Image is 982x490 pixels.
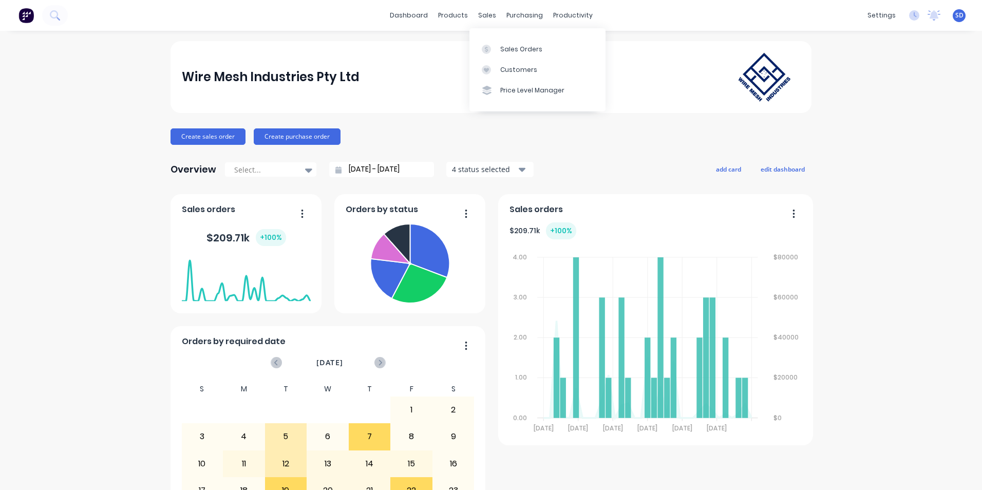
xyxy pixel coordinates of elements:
[181,382,223,397] div: S
[513,253,527,261] tspan: 4.00
[469,80,606,101] a: Price Level Manager
[501,8,548,23] div: purchasing
[182,451,223,477] div: 10
[349,382,391,397] div: T
[266,451,307,477] div: 12
[469,60,606,80] a: Customers
[513,413,527,422] tspan: 0.00
[182,67,360,87] div: Wire Mesh Industries Pty Ltd
[433,397,474,423] div: 2
[774,333,799,342] tspan: $40000
[432,382,475,397] div: S
[307,424,348,449] div: 6
[182,424,223,449] div: 3
[473,8,501,23] div: sales
[452,164,517,175] div: 4 status selected
[390,382,432,397] div: F
[728,43,800,111] img: Wire Mesh Industries Pty Ltd
[774,373,798,382] tspan: $20000
[446,162,534,177] button: 4 status selected
[223,451,265,477] div: 11
[171,159,216,180] div: Overview
[254,128,341,145] button: Create purchase order
[568,424,588,432] tspan: [DATE]
[637,424,657,432] tspan: [DATE]
[307,382,349,397] div: W
[548,8,598,23] div: productivity
[546,222,576,239] div: + 100 %
[514,293,527,301] tspan: 3.00
[346,203,418,216] span: Orders by status
[754,162,811,176] button: edit dashboard
[265,382,307,397] div: T
[774,293,799,301] tspan: $60000
[391,424,432,449] div: 8
[515,373,527,382] tspan: 1.00
[862,8,901,23] div: settings
[500,86,564,95] div: Price Level Manager
[307,451,348,477] div: 13
[391,397,432,423] div: 1
[182,203,235,216] span: Sales orders
[500,65,537,74] div: Customers
[206,229,286,246] div: $ 209.71k
[469,39,606,59] a: Sales Orders
[171,128,245,145] button: Create sales order
[500,45,542,54] div: Sales Orders
[672,424,692,432] tspan: [DATE]
[316,357,343,368] span: [DATE]
[391,451,432,477] div: 15
[774,413,782,422] tspan: $0
[433,424,474,449] div: 9
[603,424,623,432] tspan: [DATE]
[709,162,748,176] button: add card
[707,424,727,432] tspan: [DATE]
[266,424,307,449] div: 5
[223,424,265,449] div: 4
[256,229,286,246] div: + 100 %
[433,8,473,23] div: products
[509,222,576,239] div: $ 209.71k
[533,424,553,432] tspan: [DATE]
[18,8,34,23] img: Factory
[349,424,390,449] div: 7
[349,451,390,477] div: 14
[774,253,799,261] tspan: $80000
[433,451,474,477] div: 16
[514,333,527,342] tspan: 2.00
[223,382,265,397] div: M
[955,11,964,20] span: SD
[509,203,563,216] span: Sales orders
[385,8,433,23] a: dashboard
